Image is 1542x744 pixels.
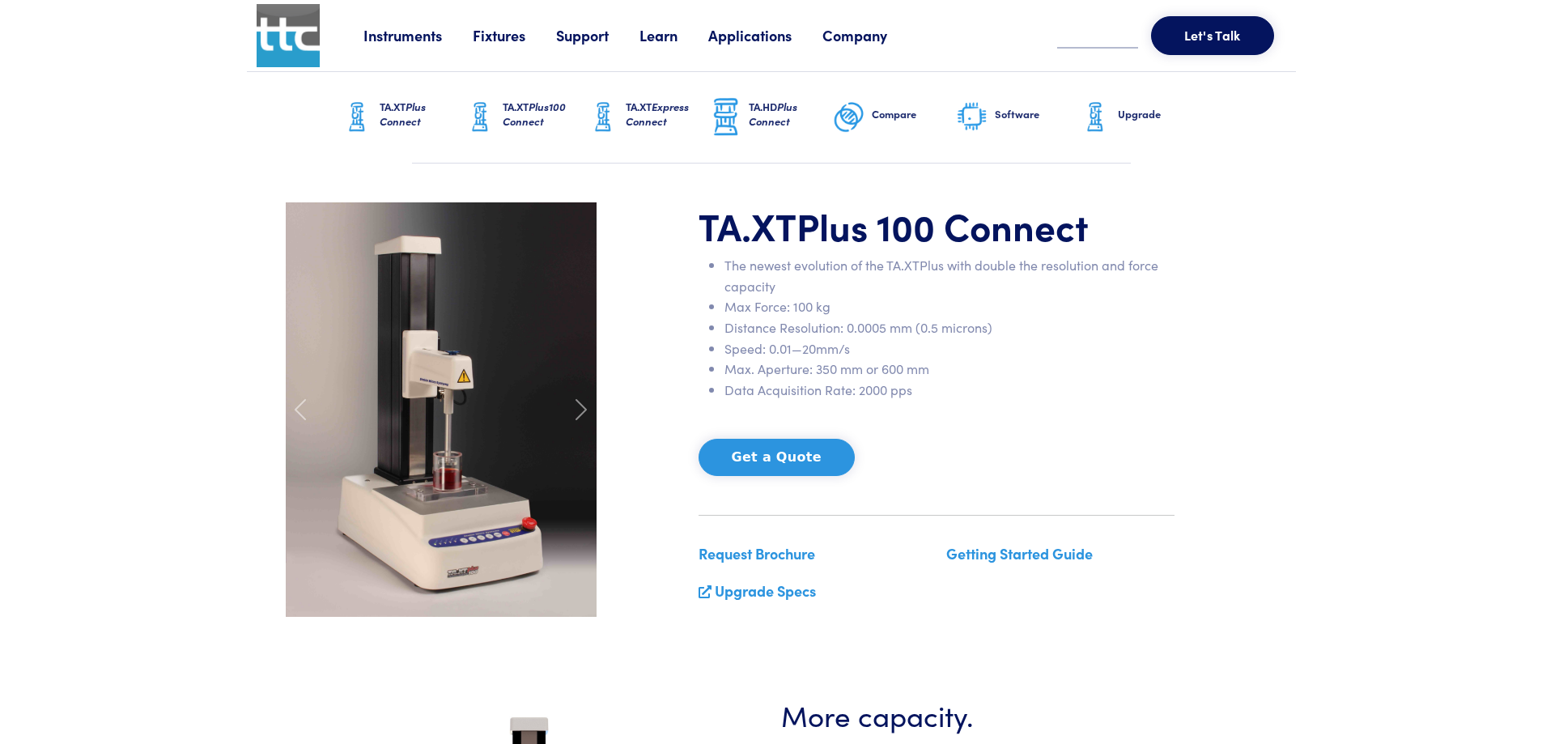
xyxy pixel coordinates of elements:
[796,199,1089,251] span: Plus 100 Connect
[341,97,373,138] img: ta-xt-graphic.png
[833,72,956,163] a: Compare
[1118,107,1202,121] h6: Upgrade
[724,296,1175,317] li: Max Force: 100 kg
[587,97,619,138] img: ta-xt-graphic.png
[363,25,473,45] a: Instruments
[380,99,426,129] span: Plus Connect
[380,100,464,129] h6: TA.XT
[833,97,865,138] img: compare-graphic.png
[724,380,1175,401] li: Data Acquisition Rate: 2000 pps
[556,25,639,45] a: Support
[626,99,689,129] span: Express Connect
[639,25,708,45] a: Learn
[724,317,1175,338] li: Distance Resolution: 0.0005 mm (0.5 microns)
[872,107,956,121] h6: Compare
[724,359,1175,380] li: Max. Aperture: 350 mm or 600 mm
[464,97,496,138] img: ta-xt-graphic.png
[749,100,833,129] h6: TA.HD
[822,25,918,45] a: Company
[724,255,1175,296] li: The newest evolution of the TA.XTPlus with double the resolution and force capacity
[724,338,1175,359] li: Speed: 0.01—20mm/s
[710,72,833,163] a: TA.HDPlus Connect
[341,72,464,163] a: TA.XTPlus Connect
[626,100,710,129] h6: TA.XT
[464,72,587,163] a: TA.XTPlus100 Connect
[699,202,1175,249] h1: TA.XT
[995,107,1079,121] h6: Software
[699,439,855,476] button: Get a Quote
[708,25,822,45] a: Applications
[956,72,1079,163] a: Software
[715,580,816,601] a: Upgrade Specs
[587,72,710,163] a: TA.XTExpress Connect
[1079,97,1111,138] img: ta-xt-graphic.png
[286,202,597,617] img: ta-xt-plus-100-gel-red.jpg
[503,100,587,129] h6: TA.XT
[946,543,1093,563] a: Getting Started Guide
[749,99,797,129] span: Plus Connect
[1079,72,1202,163] a: Upgrade
[699,543,815,563] a: Request Brochure
[956,100,988,134] img: software-graphic.png
[257,4,320,67] img: ttc_logo_1x1_v1.0.png
[1151,16,1274,55] button: Let's Talk
[503,99,566,129] span: Plus100 Connect
[710,96,742,138] img: ta-hd-graphic.png
[473,25,556,45] a: Fixtures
